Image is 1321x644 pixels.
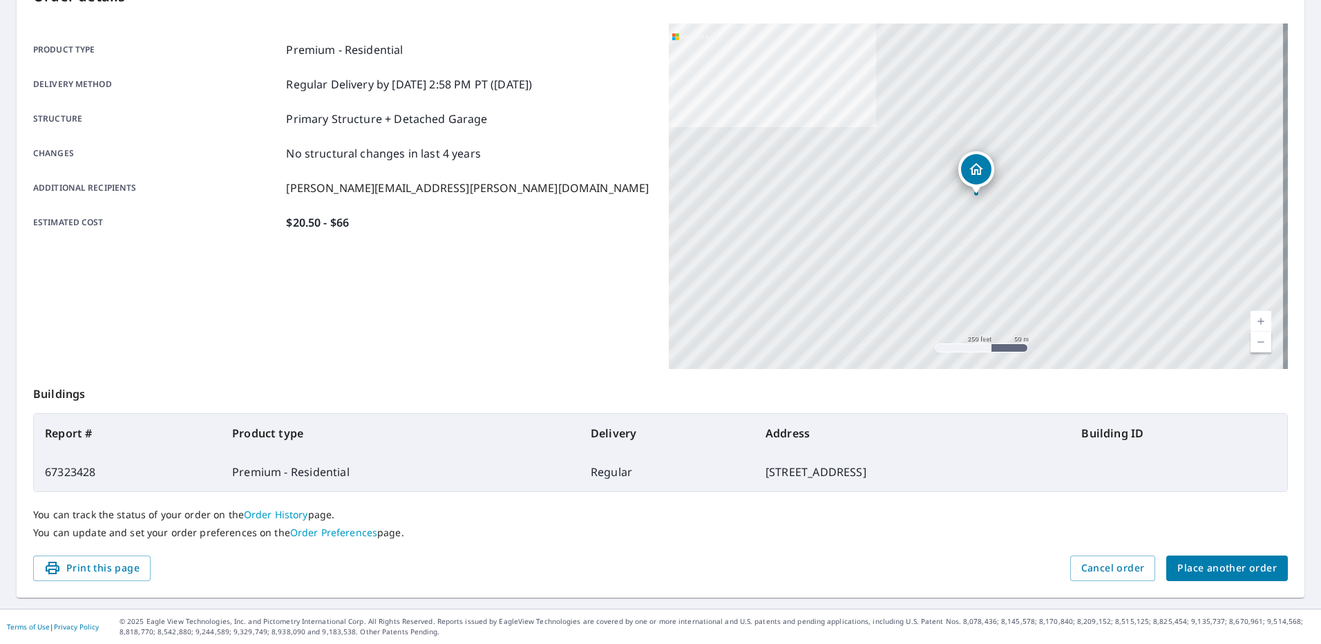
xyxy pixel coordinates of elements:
[286,214,349,231] p: $20.50 - $66
[44,560,140,577] span: Print this page
[286,180,649,196] p: [PERSON_NAME][EMAIL_ADDRESS][PERSON_NAME][DOMAIN_NAME]
[286,145,481,162] p: No structural changes in last 4 years
[244,508,308,521] a: Order History
[1070,556,1156,581] button: Cancel order
[33,527,1288,539] p: You can update and set your order preferences on the page.
[1070,414,1287,453] th: Building ID
[580,414,754,453] th: Delivery
[33,111,281,127] p: Structure
[33,509,1288,521] p: You can track the status of your order on the page.
[1251,332,1271,352] a: Current Level 17, Zoom Out
[34,414,221,453] th: Report #
[1251,311,1271,332] a: Current Level 17, Zoom In
[33,145,281,162] p: Changes
[33,41,281,58] p: Product type
[33,180,281,196] p: Additional recipients
[580,453,754,491] td: Regular
[958,151,994,194] div: Dropped pin, building 1, Residential property, 9303 State Highway 18 Fairfax, OK 74637
[221,453,580,491] td: Premium - Residential
[754,453,1070,491] td: [STREET_ADDRESS]
[33,556,151,581] button: Print this page
[7,623,99,631] p: |
[286,111,487,127] p: Primary Structure + Detached Garage
[1177,560,1277,577] span: Place another order
[33,76,281,93] p: Delivery method
[286,41,403,58] p: Premium - Residential
[33,214,281,231] p: Estimated cost
[754,414,1070,453] th: Address
[120,616,1314,637] p: © 2025 Eagle View Technologies, Inc. and Pictometry International Corp. All Rights Reserved. Repo...
[290,526,377,539] a: Order Preferences
[34,453,221,491] td: 67323428
[221,414,580,453] th: Product type
[1081,560,1145,577] span: Cancel order
[1166,556,1288,581] button: Place another order
[33,369,1288,413] p: Buildings
[7,622,50,632] a: Terms of Use
[286,76,532,93] p: Regular Delivery by [DATE] 2:58 PM PT ([DATE])
[54,622,99,632] a: Privacy Policy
